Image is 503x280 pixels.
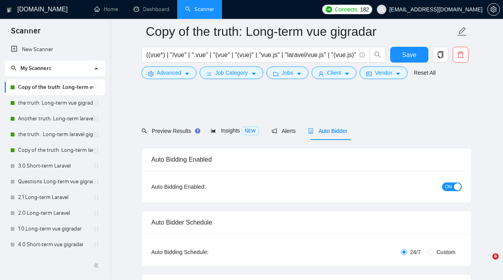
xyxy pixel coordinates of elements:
[272,128,277,134] span: notification
[402,50,416,60] span: Save
[211,128,216,133] span: area-chart
[266,66,309,79] button: folderJobscaret-down
[488,6,499,13] span: setting
[211,127,259,134] span: Insights
[312,66,356,79] button: userClientcaret-down
[476,253,495,272] iframe: Intercom live chat
[453,47,468,63] button: delete
[360,52,365,57] span: info-circle
[94,6,118,13] a: homeHome
[215,68,248,77] span: Job Category
[141,128,198,134] span: Preview Results
[18,221,93,237] a: 1.0 Long-term vue gigradar
[492,253,499,260] span: 6
[93,226,99,232] span: holder
[18,174,93,190] a: Questions Long-term vue gigradar
[18,190,93,205] a: 2.1 Long-term Laravel
[433,51,448,58] span: copy
[390,47,428,63] button: Save
[141,66,196,79] button: settingAdvancedcaret-down
[18,142,93,158] a: Copy of the truth: Long-term laravel gigradar
[318,71,324,77] span: user
[5,111,105,127] li: Another truth: Long-term laravel gigradar
[445,182,452,191] span: ON
[5,158,105,174] li: 3.0 Short-term Laravel
[457,26,467,37] span: edit
[370,51,385,58] span: search
[296,71,302,77] span: caret-down
[94,262,101,269] span: double-left
[93,147,99,153] span: holder
[146,22,455,41] input: Scanner name...
[184,71,190,77] span: caret-down
[5,142,105,158] li: Copy of the truth: Long-term laravel gigradar
[251,71,257,77] span: caret-down
[157,68,181,77] span: Advanced
[370,47,386,63] button: search
[282,68,294,77] span: Jobs
[93,100,99,106] span: holder
[151,211,462,234] div: Auto Bidder Schedule
[200,66,263,79] button: barsJob Categorycaret-down
[185,6,214,13] a: searchScanner
[272,128,296,134] span: Alerts
[335,5,358,14] span: Connects:
[148,71,154,77] span: setting
[93,194,99,201] span: holder
[206,71,212,77] span: bars
[407,248,424,256] span: 24/7
[134,6,169,13] a: dashboardDashboard
[395,71,401,77] span: caret-down
[360,5,369,14] span: 182
[308,128,314,134] span: robot
[433,248,459,256] span: Custom
[5,25,47,42] span: Scanner
[433,47,448,63] button: copy
[242,127,259,135] span: NEW
[11,65,17,71] span: search
[151,248,255,256] div: Auto Bidding Schedule:
[308,128,347,134] span: Auto Bidder
[453,51,468,58] span: delete
[7,4,12,16] img: logo
[194,127,201,134] div: Tooltip anchor
[5,79,105,95] li: Copy of the truth: Long-term vue gigradar
[141,128,147,134] span: search
[146,50,356,60] input: Search Freelance Jobs...
[93,210,99,216] span: holder
[93,116,99,122] span: holder
[5,127,105,142] li: the truth.: Long-term laravel gigradar
[327,68,341,77] span: Client
[20,65,51,72] span: My Scanners
[5,42,105,57] li: New Scanner
[5,95,105,111] li: the truth: Long-term vue gigradar
[5,237,105,252] li: 4.0 Short-term vue gigradar
[487,3,500,16] button: setting
[93,131,99,138] span: holder
[379,7,384,12] span: user
[273,71,279,77] span: folder
[151,182,255,191] div: Auto Bidding Enabled:
[414,68,435,77] a: Reset All
[360,66,408,79] button: idcardVendorcaret-down
[93,241,99,248] span: holder
[5,221,105,237] li: 1.0 Long-term vue gigradar
[5,174,105,190] li: Questions Long-term vue gigradar
[18,205,93,221] a: 2.0 Long-term Laravel
[18,111,93,127] a: Another truth: Long-term laravel gigradar
[18,158,93,174] a: 3.0 Short-term Laravel
[93,163,99,169] span: holder
[18,95,93,111] a: the truth: Long-term vue gigradar
[326,6,332,13] img: upwork-logo.png
[366,71,372,77] span: idcard
[93,84,99,90] span: holder
[11,42,99,57] a: New Scanner
[151,148,462,171] div: Auto Bidding Enabled
[11,65,51,72] span: My Scanners
[344,71,350,77] span: caret-down
[5,205,105,221] li: 2.0 Long-term Laravel
[5,190,105,205] li: 2.1 Long-term Laravel
[93,179,99,185] span: holder
[18,237,93,252] a: 4.0 Short-term vue gigradar
[18,127,93,142] a: the truth.: Long-term laravel gigradar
